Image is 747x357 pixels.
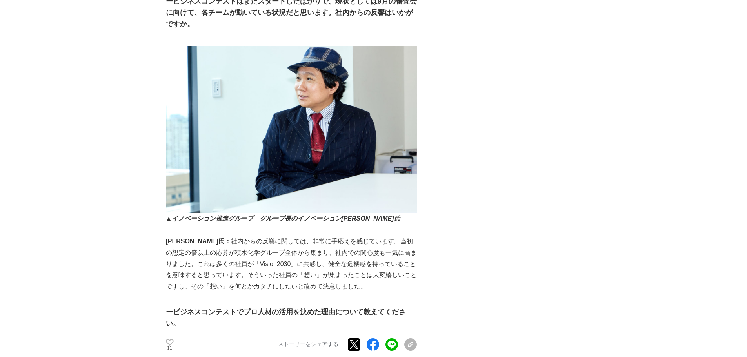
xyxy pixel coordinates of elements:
p: 社内からの反響に関しては、非常に手応えを感じています。当初の想定の倍以上の応募が積水化学グループ全体から集まり、社内での関心度も一気に高まりました。これは多くの社員が「Vision2030」に共... [166,236,417,292]
strong: ービジネスコンテストでプロ人材の活用を決めた理由について教えてください。 [166,308,406,327]
strong: [PERSON_NAME]氏： [166,238,231,245]
em: ▲イノベーション推進グループ グループ長のイノベーション[PERSON_NAME]氏 [166,215,400,222]
p: 11 [166,346,174,350]
img: thumbnail_3c315f60-5366-11ee-b842-2fe1620a35e9.jpg [166,46,417,214]
p: ストーリーをシェアする [278,341,338,348]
